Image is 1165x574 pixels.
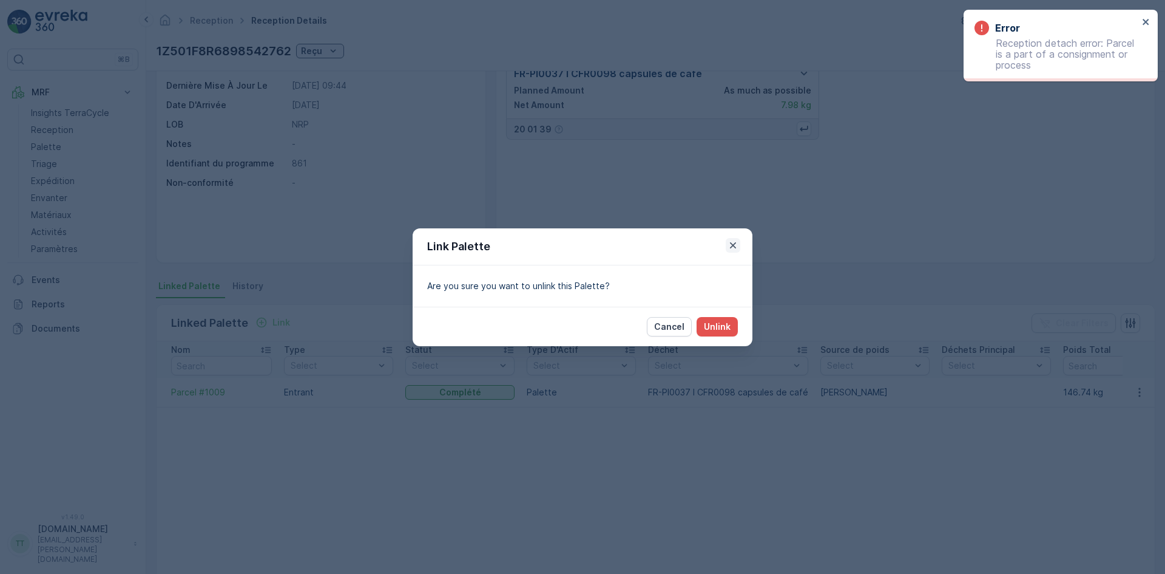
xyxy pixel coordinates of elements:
[427,280,738,292] p: Are you sure you want to unlink this Palette?
[654,321,684,333] p: Cancel
[427,238,490,255] p: Link Palette
[995,21,1020,35] h3: Error
[704,321,731,333] p: Unlink
[974,38,1138,70] p: Reception detach error: Parcel is a part of a consignment or process
[647,317,692,337] button: Cancel
[697,317,738,337] button: Unlink
[1142,17,1150,29] button: close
